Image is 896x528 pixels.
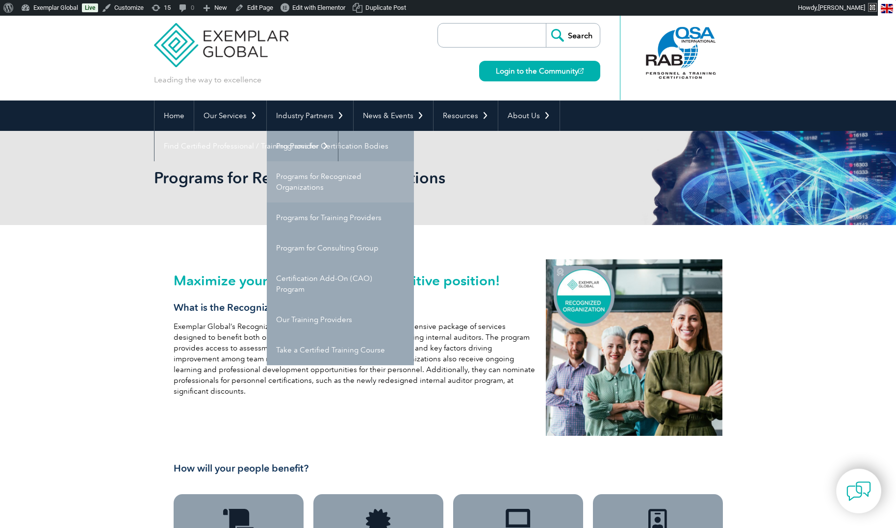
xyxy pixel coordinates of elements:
[267,263,414,304] a: Certification Add-On (CAO) Program
[479,61,600,81] a: Login to the Community
[292,4,345,11] span: Edit with Elementor
[267,304,414,335] a: Our Training Providers
[267,202,414,233] a: Programs for Training Providers
[846,479,871,503] img: contact-chat.png
[578,68,584,74] img: open_square.png
[881,4,893,13] img: en
[546,24,600,47] input: Search
[174,321,537,397] p: Exemplar Global’s Recognized Organization program offers a comprehensive package of services desi...
[498,101,560,131] a: About Us
[546,259,722,436] img: recognized organization
[818,4,865,11] span: [PERSON_NAME]
[194,101,266,131] a: Our Services
[354,101,433,131] a: News & Events
[154,8,289,67] img: Exemplar Global
[154,101,194,131] a: Home
[267,335,414,365] a: Take a Certified Training Course
[434,101,498,131] a: Resources
[267,101,353,131] a: Industry Partners
[174,302,537,314] h3: What is the Recognized Organization program?
[154,131,338,161] a: Find Certified Professional / Training Provider
[267,131,414,161] a: Programs for Certification Bodies
[154,170,566,186] h2: Programs for Recognized Organizations
[174,272,500,289] span: Maximize your organization’s competitive position!
[154,75,261,85] p: Leading the way to excellence
[82,3,98,12] a: Live
[267,233,414,263] a: Program for Consulting Group
[267,161,414,202] a: Programs for Recognized Organizations
[174,462,308,474] span: How will your people benefit?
